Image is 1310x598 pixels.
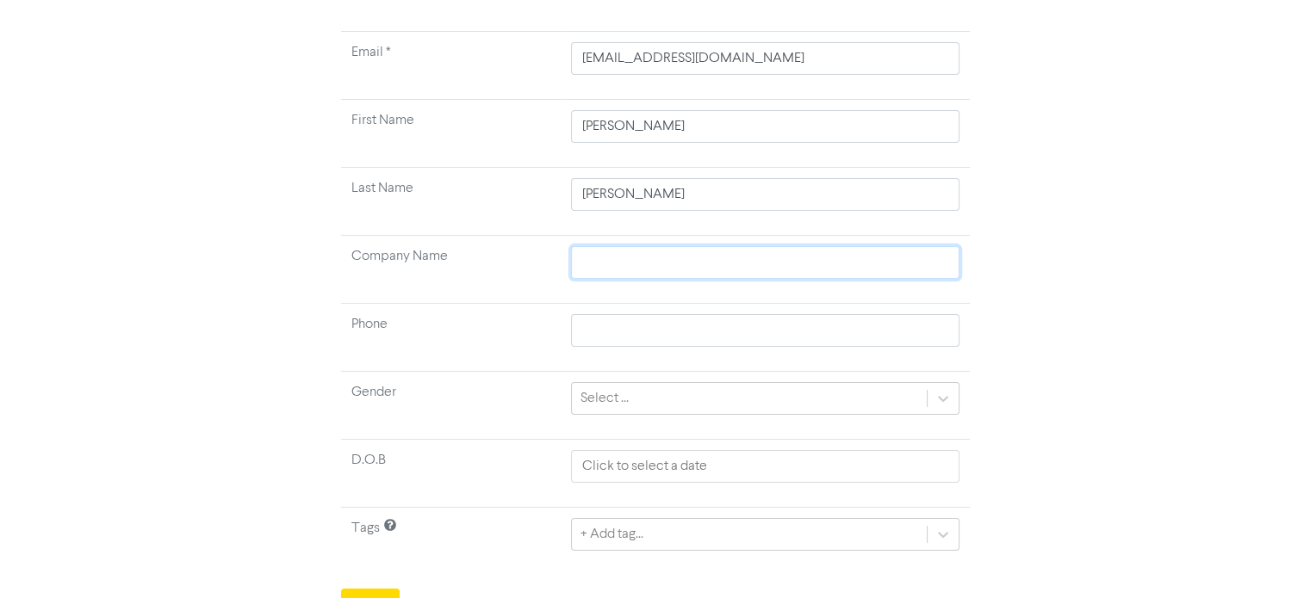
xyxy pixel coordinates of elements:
[341,100,562,168] td: First Name
[341,440,562,508] td: D.O.B
[571,450,959,483] input: Click to select a date
[580,388,629,409] div: Select ...
[341,304,562,372] td: Phone
[341,236,562,304] td: Company Name
[1224,515,1310,598] iframe: Chat Widget
[341,32,562,100] td: Required
[341,508,562,576] td: Tags
[580,524,643,545] div: + Add tag...
[341,372,562,440] td: Gender
[341,168,562,236] td: Last Name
